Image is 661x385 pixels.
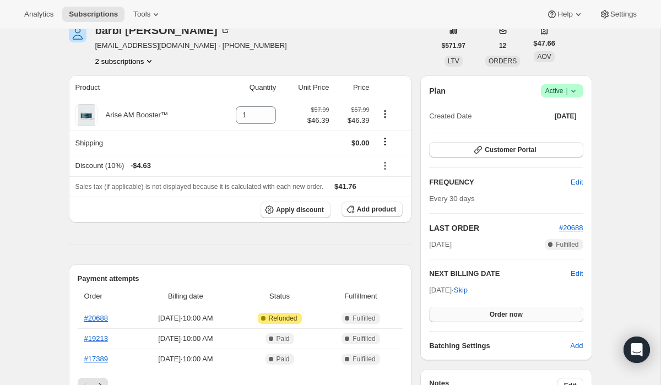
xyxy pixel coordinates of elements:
[137,313,234,324] span: [DATE] · 10:00 AM
[448,57,459,65] span: LTV
[95,40,287,51] span: [EMAIL_ADDRESS][DOMAIN_NAME] · [PHONE_NUMBER]
[95,56,155,67] button: Product actions
[240,291,318,302] span: Status
[485,145,536,154] span: Customer Portal
[84,355,108,363] a: #17389
[62,7,124,22] button: Subscriptions
[336,115,370,126] span: $46.39
[133,10,150,19] span: Tools
[277,355,290,364] span: Paid
[342,202,403,217] button: Add product
[429,307,583,322] button: Order now
[137,354,234,365] span: [DATE] · 10:00 AM
[571,268,583,279] button: Edit
[564,173,589,191] button: Edit
[593,7,643,22] button: Settings
[429,268,571,279] h2: NEXT BILLING DATE
[429,223,559,234] h2: LAST ORDER
[559,224,583,232] a: #20688
[555,112,577,121] span: [DATE]
[334,182,356,191] span: $41.76
[78,273,403,284] h2: Payment attempts
[429,177,571,188] h2: FREQUENCY
[489,57,517,65] span: ORDERS
[499,41,506,50] span: 12
[564,337,589,355] button: Add
[447,281,474,299] button: Skip
[571,177,583,188] span: Edit
[351,139,370,147] span: $0.00
[548,109,583,124] button: [DATE]
[18,7,60,22] button: Analytics
[326,291,396,302] span: Fulfillment
[307,115,329,126] span: $46.39
[84,314,108,322] a: #20688
[97,110,168,121] div: Arise AM Booster™
[559,223,583,234] button: #20688
[376,135,394,148] button: Shipping actions
[492,38,513,53] button: 12
[213,75,279,100] th: Quantity
[78,284,134,308] th: Order
[351,106,369,113] small: $57.99
[429,286,468,294] span: [DATE] ·
[84,334,108,343] a: #19213
[545,85,579,96] span: Active
[556,240,578,249] span: Fulfilled
[429,142,583,158] button: Customer Portal
[137,333,234,344] span: [DATE] · 10:00 AM
[276,205,324,214] span: Apply discount
[277,334,290,343] span: Paid
[442,41,465,50] span: $571.97
[333,75,373,100] th: Price
[69,25,86,42] span: barbi Cain
[137,291,234,302] span: Billing date
[624,337,650,363] div: Open Intercom Messenger
[269,314,297,323] span: Refunded
[24,10,53,19] span: Analytics
[261,202,330,218] button: Apply discount
[435,38,472,53] button: $571.97
[353,355,375,364] span: Fulfilled
[353,334,375,343] span: Fulfilled
[69,75,214,100] th: Product
[311,106,329,113] small: $57.99
[127,7,168,22] button: Tools
[95,25,231,36] div: barbi [PERSON_NAME]
[75,183,324,191] span: Sales tax (if applicable) is not displayed because it is calculated with each new order.
[357,205,396,214] span: Add product
[566,86,567,95] span: |
[69,10,118,19] span: Subscriptions
[429,239,452,250] span: [DATE]
[454,285,468,296] span: Skip
[376,108,394,120] button: Product actions
[537,53,551,61] span: AOV
[429,194,474,203] span: Every 30 days
[557,10,572,19] span: Help
[540,7,590,22] button: Help
[533,38,555,49] span: $47.66
[429,340,570,351] h6: Batching Settings
[570,340,583,351] span: Add
[131,160,151,171] span: - $4.63
[490,310,523,319] span: Order now
[429,111,472,122] span: Created Date
[279,75,332,100] th: Unit Price
[69,131,214,155] th: Shipping
[75,160,370,171] div: Discount (10%)
[610,10,637,19] span: Settings
[429,85,446,96] h2: Plan
[353,314,375,323] span: Fulfilled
